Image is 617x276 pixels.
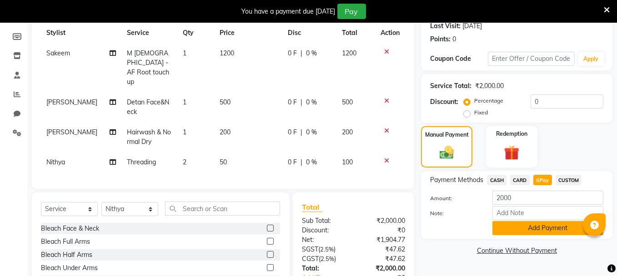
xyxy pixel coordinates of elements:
div: Bleach Face & Neck [41,224,99,233]
div: ₹47.62 [354,254,412,264]
span: Total [302,202,323,212]
div: [DATE] [462,21,482,31]
span: 50 [220,158,227,166]
div: ₹2,000.00 [354,216,412,226]
span: 2 [183,158,186,166]
span: GPay [533,175,552,185]
span: Sakeem [46,49,70,57]
span: Detan Face&Neck [127,98,169,116]
span: Nithya [46,158,65,166]
span: Hairwash & Normal Dry [127,128,171,146]
th: Qty [177,23,215,43]
label: Note: [423,209,486,217]
span: 0 F [288,158,297,167]
div: Discount: [430,97,458,107]
span: 0 F [288,98,297,107]
div: ₹1,904.77 [354,235,412,245]
th: Total [336,23,375,43]
button: Add Payment [492,221,603,235]
div: Service Total: [430,81,472,91]
div: Net: [295,235,354,245]
th: Service [121,23,177,43]
span: | [301,49,302,58]
span: 100 [342,158,353,166]
span: Payment Methods [430,175,483,185]
span: 0 F [288,128,297,137]
div: 0 [452,34,456,44]
span: | [301,98,302,107]
span: 0 % [306,98,317,107]
div: ₹47.62 [354,245,412,254]
span: 1 [183,49,186,57]
label: Redemption [496,130,527,138]
label: Fixed [474,108,488,117]
button: Apply [578,52,604,66]
th: Price [214,23,282,43]
span: M [DEMOGRAPHIC_DATA] - AF Root touch up [127,49,169,86]
div: Points: [430,34,451,44]
th: Action [375,23,405,43]
span: 200 [342,128,353,136]
span: 1 [183,98,186,106]
span: 0 % [306,49,317,58]
th: Stylist [41,23,121,43]
div: ( ) [295,254,354,264]
div: Bleach Half Arms [41,250,92,260]
div: ₹2,000.00 [354,264,412,273]
span: 0 % [306,158,317,167]
label: Amount: [423,194,486,202]
span: | [301,158,302,167]
span: 1200 [220,49,234,57]
img: _cash.svg [435,144,458,161]
div: Discount: [295,226,354,235]
span: CUSTOM [556,175,582,185]
div: Total: [295,264,354,273]
div: ₹2,000.00 [475,81,504,91]
a: Continue Without Payment [423,246,611,256]
span: CASH [487,175,507,185]
img: _gift.svg [499,143,524,163]
button: Pay [337,4,366,19]
div: Sub Total: [295,216,354,226]
div: You have a payment due [DATE] [242,7,336,16]
input: Enter Offer / Coupon Code [488,52,574,66]
span: [PERSON_NAME] [46,98,97,106]
span: CARD [510,175,530,185]
div: Coupon Code [430,54,488,64]
th: Disc [282,23,336,43]
span: 1200 [342,49,356,57]
label: Manual Payment [425,131,469,139]
span: 200 [220,128,231,136]
span: CGST [302,255,319,263]
input: Search or Scan [165,202,280,216]
span: 0 F [288,49,297,58]
div: Last Visit: [430,21,461,31]
span: 0 % [306,128,317,137]
span: 1 [183,128,186,136]
div: ( ) [295,245,354,254]
span: 2.5% [321,255,334,262]
span: 500 [342,98,353,106]
span: 500 [220,98,231,106]
input: Amount [492,191,603,205]
span: SGST [302,245,318,253]
span: [PERSON_NAME] [46,128,97,136]
span: 2.5% [320,246,334,253]
input: Add Note [492,206,603,220]
span: Threading [127,158,156,166]
span: | [301,128,302,137]
div: ₹0 [354,226,412,235]
div: Bleach Full Arms [41,237,90,246]
label: Percentage [474,97,503,105]
div: Bleach Under Arms [41,263,98,273]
